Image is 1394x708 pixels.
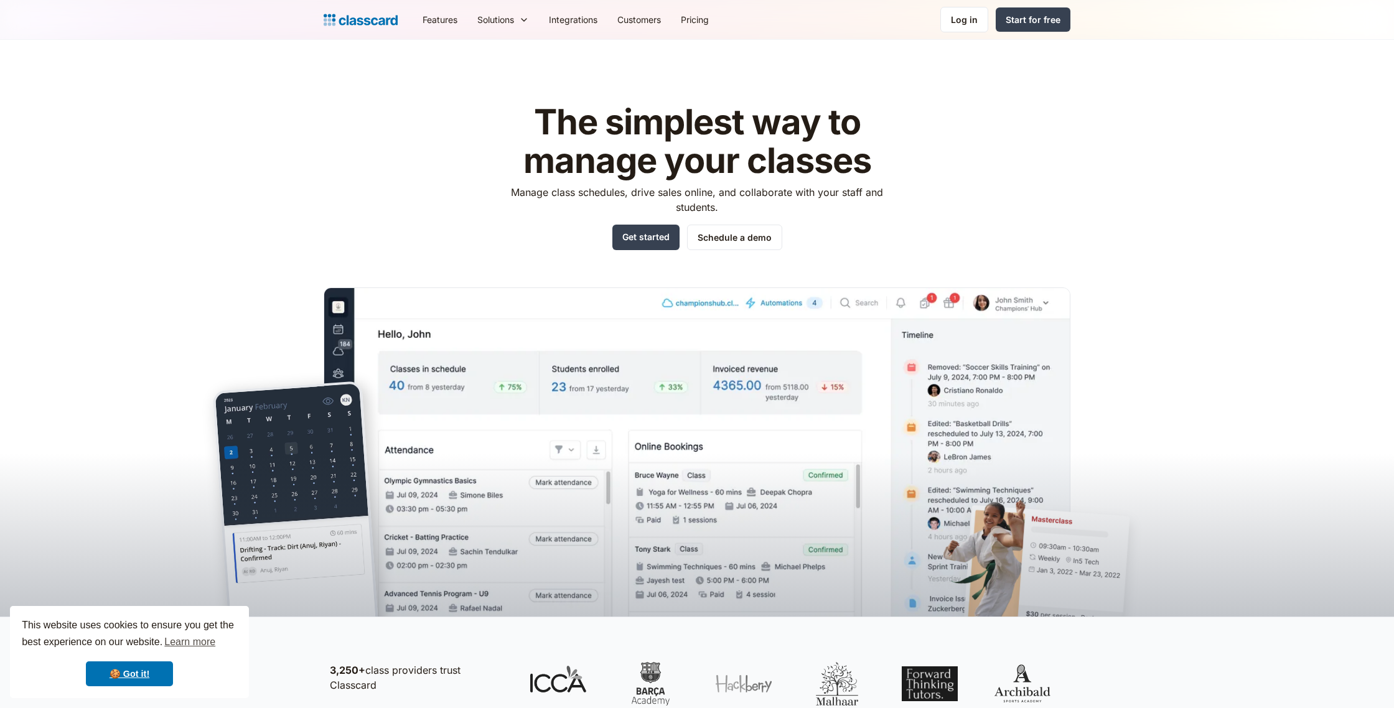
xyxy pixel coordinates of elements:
[22,618,237,651] span: This website uses cookies to ensure you get the best experience on our website.
[951,13,978,26] div: Log in
[162,633,217,651] a: learn more about cookies
[940,7,988,32] a: Log in
[1006,13,1060,26] div: Start for free
[477,13,514,26] div: Solutions
[687,225,782,250] a: Schedule a demo
[607,6,671,34] a: Customers
[612,225,680,250] a: Get started
[330,664,365,676] strong: 3,250+
[467,6,539,34] div: Solutions
[86,661,173,686] a: dismiss cookie message
[539,6,607,34] a: Integrations
[324,11,398,29] a: home
[996,7,1070,32] a: Start for free
[500,185,895,215] p: Manage class schedules, drive sales online, and collaborate with your staff and students.
[330,663,504,692] p: class providers trust Classcard
[500,103,895,180] h1: The simplest way to manage your classes
[671,6,719,34] a: Pricing
[413,6,467,34] a: Features
[10,606,249,698] div: cookieconsent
